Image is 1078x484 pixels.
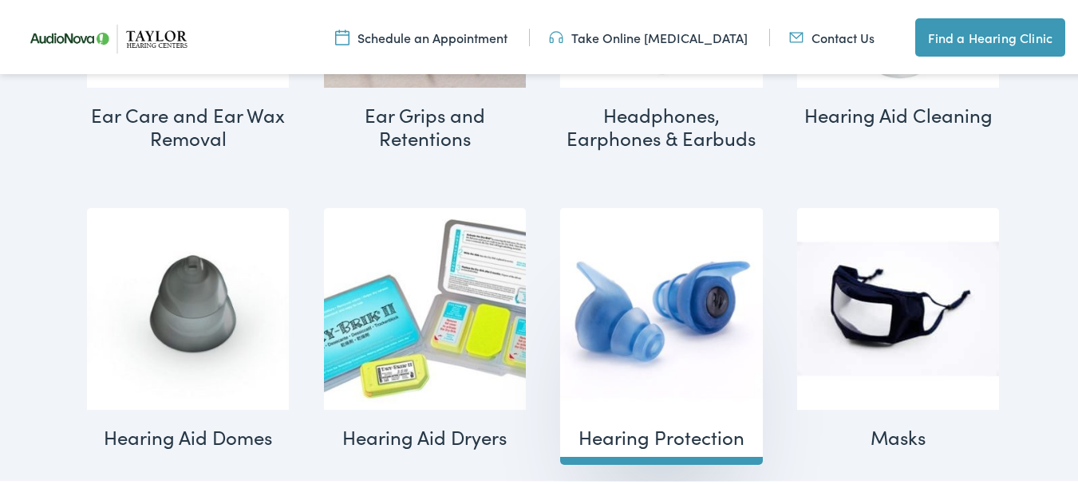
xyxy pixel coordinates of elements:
h2: Hearing Aid Cleaning [797,85,999,140]
a: Find a Hearing Clinic [915,16,1065,54]
a: Visit product category Masks [797,206,999,462]
img: utility icon [335,26,349,44]
a: Schedule an Appointment [335,26,507,44]
a: Contact Us [789,26,875,44]
img: Hearing Protection [560,206,762,407]
a: Take Online [MEDICAL_DATA] [549,26,748,44]
h2: Hearing Aid Dryers [324,407,526,462]
h2: Hearing Protection [560,407,762,462]
h2: Hearing Aid Domes [87,407,289,462]
h2: Headphones, Earphones & Earbuds [560,85,762,163]
a: Visit product category Hearing Aid Dryers [324,206,526,462]
h2: Ear Grips and Retentions [324,85,526,163]
a: Visit product category Hearing Aid Domes [87,206,289,462]
h2: Ear Care and Ear Wax Removal [87,85,289,163]
h2: Masks [797,407,999,462]
img: Hearing Aid Dryers [324,206,526,407]
img: Masks [797,206,999,407]
img: utility icon [789,26,804,44]
img: utility icon [549,26,563,44]
img: Hearing Aid Domes [87,206,289,407]
a: Visit product category Hearing Protection [560,206,762,462]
